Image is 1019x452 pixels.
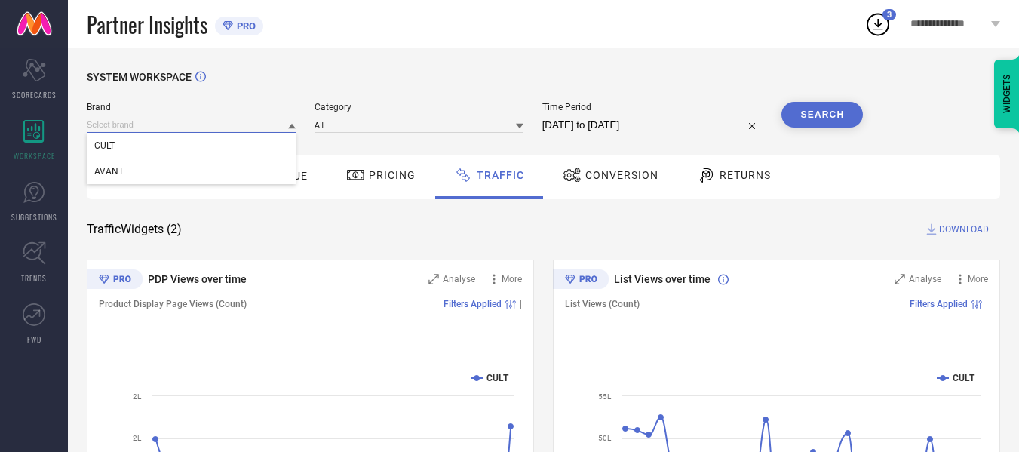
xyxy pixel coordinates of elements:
[27,334,41,345] span: FWD
[87,269,143,292] div: Premium
[148,273,247,285] span: PDP Views over time
[477,169,524,181] span: Traffic
[585,169,658,181] span: Conversion
[542,102,763,112] span: Time Period
[444,299,502,309] span: Filters Applied
[864,11,892,38] div: Open download list
[520,299,522,309] span: |
[87,222,182,237] span: Traffic Widgets ( 2 )
[87,158,296,184] div: AVANT
[781,102,863,128] button: Search
[486,373,509,383] text: CULT
[11,211,57,223] span: SUGGESTIONS
[614,273,711,285] span: List Views over time
[598,434,612,442] text: 50L
[910,299,968,309] span: Filters Applied
[598,392,612,401] text: 55L
[87,117,296,133] input: Select brand
[133,434,142,442] text: 2L
[14,150,55,161] span: WORKSPACE
[542,116,763,134] input: Select time period
[565,299,640,309] span: List Views (Count)
[87,9,207,40] span: Partner Insights
[909,274,941,284] span: Analyse
[887,10,892,20] span: 3
[94,166,124,177] span: AVANT
[939,222,989,237] span: DOWNLOAD
[99,299,247,309] span: Product Display Page Views (Count)
[428,274,439,284] svg: Zoom
[553,269,609,292] div: Premium
[315,102,523,112] span: Category
[87,102,296,112] span: Brand
[87,133,296,158] div: CULT
[720,169,771,181] span: Returns
[953,373,975,383] text: CULT
[986,299,988,309] span: |
[12,89,57,100] span: SCORECARDS
[502,274,522,284] span: More
[443,274,475,284] span: Analyse
[87,71,192,83] span: SYSTEM WORKSPACE
[94,140,115,151] span: CULT
[895,274,905,284] svg: Zoom
[133,392,142,401] text: 2L
[21,272,47,284] span: TRENDS
[233,20,256,32] span: PRO
[369,169,416,181] span: Pricing
[968,274,988,284] span: More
